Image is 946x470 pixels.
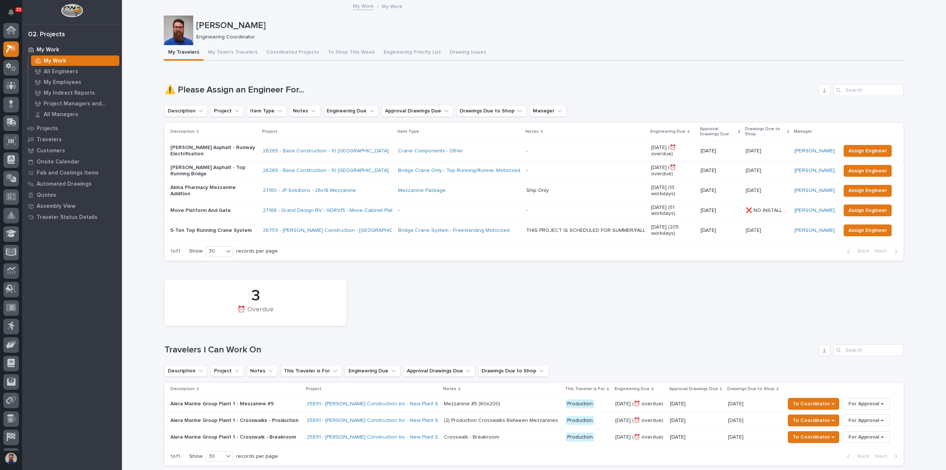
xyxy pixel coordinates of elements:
[848,416,884,425] span: For Approval →
[307,401,497,407] a: 25891 - [PERSON_NAME] Construction Inc - New Plant Setup - Mezzanine Project
[794,187,835,194] a: [PERSON_NAME]
[700,125,736,139] p: Approval Drawings Due
[189,248,203,254] p: Show
[444,401,500,407] div: Mezzanine #5 (60x200)
[651,145,695,157] p: [DATE] (⏰ overdue)
[844,204,892,216] button: Assign Engineer
[615,434,664,440] p: [DATE] (⏰ overdue)
[651,204,695,217] p: [DATE] (51 workdays)
[848,166,887,175] span: Assign Engineer
[670,401,722,407] p: [DATE]
[236,248,278,254] p: records per page
[164,45,204,61] button: My Travelers
[398,168,520,174] a: Bridge Crane Only - Top Running/Runner Motorized
[177,287,334,305] div: 3
[788,415,839,426] button: To Coordinator →
[44,79,81,86] p: My Employees
[842,398,890,410] button: For Approval →
[398,148,463,154] a: Crane Components - Other
[701,187,739,194] p: [DATE]
[794,168,835,174] a: [PERSON_NAME]
[263,148,389,154] a: 26265 - Base Construction - 10 [GEOGRAPHIC_DATA]
[263,227,481,234] a: 26759 - [PERSON_NAME] Construction - [GEOGRAPHIC_DATA] Department 5T Bridge Crane
[28,66,122,77] a: All Engineers
[164,412,904,429] tr: Alera Marine Group Plant 1 - Crosswalks - Production25891 - [PERSON_NAME] Construction Inc - New ...
[841,248,872,254] button: Back
[280,365,342,377] button: This Traveler is For
[397,128,419,136] p: Item Type
[37,125,58,132] p: Projects
[28,77,122,87] a: My Employees
[22,156,122,167] a: Onsite Calendar
[307,417,497,424] a: 25891 - [PERSON_NAME] Construction Inc - New Plant Setup - Mezzanine Project
[701,207,739,214] p: [DATE]
[848,206,887,215] span: Assign Engineer
[746,166,763,174] p: [DATE]
[853,248,869,254] span: Back
[196,34,899,40] p: Engineering Coordinator
[398,227,510,234] a: Bridge Crane System - Freestanding Motorized
[164,85,816,95] h1: ⚠️ Please Assign an Engineer For...
[848,226,887,235] span: Assign Engineer
[170,385,195,393] p: Description
[247,365,278,377] button: Notes
[728,433,745,440] p: [DATE]
[44,101,116,107] p: Project Managers and Engineers
[263,187,356,194] a: 27180 - JP Solutions - 26x18 Mezzanine
[842,415,890,426] button: For Approval →
[745,125,785,139] p: Drawings Due to Shop
[37,148,65,154] p: Customers
[164,220,904,240] tr: 5-Ton Top Running Crane System26759 - [PERSON_NAME] Construction - [GEOGRAPHIC_DATA] Department 5...
[170,207,257,214] p: Move Platform And Gate
[526,227,645,234] div: THIS PROJECT IS SCHEDULED FOR SUMMER/FALL OF 2026
[746,226,763,234] p: [DATE]
[651,185,695,197] p: [DATE] (13 workdays)
[170,401,300,407] p: Alera Marine Group Plant 1 - Mezzanine #5
[164,345,816,355] h1: Travelers I Can Work On
[728,416,745,424] p: [DATE]
[615,417,664,424] p: [DATE] (⏰ overdue)
[526,168,528,174] div: -
[28,109,122,119] a: All Managers
[833,84,904,96] input: Search
[345,365,401,377] button: Engineering Due
[651,224,695,237] p: [DATE] (205 workdays)
[833,344,904,356] input: Search
[651,165,695,177] p: [DATE] (⏰ overdue)
[22,189,122,200] a: Quotes
[262,45,323,61] button: Coordinated Projects
[794,128,812,136] p: Manager
[290,105,320,117] button: Notes
[28,31,65,39] div: 02. Projects
[746,146,763,154] p: [DATE]
[170,185,257,197] p: Akina Pharmacy Mezzanine Addition
[170,434,300,440] p: Alera Marine Group Plant 1 - Crosswalk - Breakroom
[793,416,834,425] span: To Coordinator →
[844,185,892,197] button: Assign Engineer
[565,385,605,393] p: This Traveler is For
[853,453,869,460] span: Back
[22,167,122,178] a: Fab and Coatings Items
[382,105,453,117] button: Approval Drawings Due
[793,433,834,442] span: To Coordinator →
[37,159,79,165] p: Onsite Calendar
[189,453,203,460] p: Show
[22,145,122,156] a: Customers
[701,227,739,234] p: [DATE]
[37,181,92,187] p: Automated Drawings
[22,212,122,223] a: Traveler Status Details
[37,214,98,221] p: Traveler Status Details
[456,105,527,117] button: Drawings Due to Shop
[323,45,379,61] button: To Shop This Week
[307,434,497,440] a: 25891 - [PERSON_NAME] Construction Inc - New Plant Setup - Mezzanine Project
[44,68,78,75] p: All Engineers
[44,111,78,118] p: All Managers
[615,385,650,393] p: Engineering Due
[530,105,566,117] button: Manager
[445,45,491,61] button: Drawing Issues
[3,4,19,20] button: Notifications
[211,365,244,377] button: Project
[566,416,594,425] div: Production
